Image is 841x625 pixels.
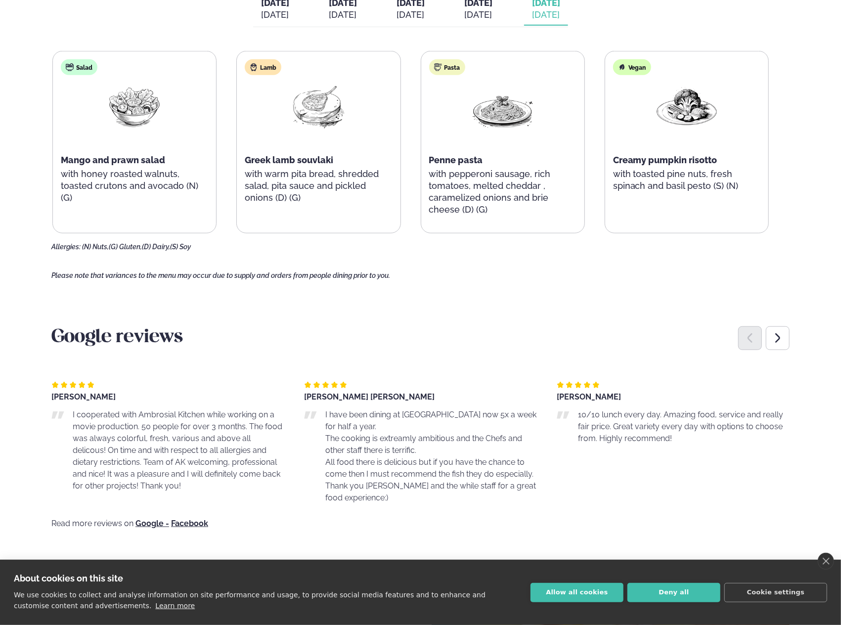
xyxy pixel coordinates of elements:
div: [PERSON_NAME] [557,393,790,401]
div: [PERSON_NAME] [PERSON_NAME] [304,393,537,401]
span: Mango and prawn salad [61,155,165,165]
span: 10/10 lunch every day. Amazing food, service and really fair price. Great variety every day with ... [578,410,783,443]
div: Salad [61,59,97,75]
img: Salad.png [103,83,166,129]
div: [DATE] [397,9,425,21]
div: Next slide [766,326,790,350]
img: pasta.svg [434,63,442,71]
strong: About cookies on this site [14,573,123,583]
p: Thank you [PERSON_NAME] and the while staff for a great food experience:) [325,480,537,504]
div: Vegan [613,59,651,75]
p: with pepperoni sausage, rich tomatoes, melted cheddar , caramelized onions and brie cheese (D) (G) [429,168,576,216]
div: [DATE] [532,9,560,21]
p: I have been dining at [GEOGRAPHIC_DATA] now 5x a week for half a year. [325,409,537,433]
a: Learn more [155,602,195,610]
p: with toasted pine nuts, fresh spinach and basil pesto (S) (N) [613,168,760,192]
img: salad.svg [66,63,74,71]
span: Allergies: [51,243,81,251]
img: Vegan.svg [618,63,626,71]
img: Lamb.svg [250,63,258,71]
span: (D) Dairy, [142,243,170,251]
span: Greek lamb souvlaki [245,155,333,165]
p: All food there is delicious but if you have the chance to come then I must recommend the fish the... [325,456,537,480]
button: Deny all [627,583,720,602]
div: [PERSON_NAME] [51,393,284,401]
p: with honey roasted walnuts, toasted crutons and avocado (N) (G) [61,168,208,204]
div: Previous slide [738,326,762,350]
h3: Google reviews [51,326,790,350]
img: Vegan.png [655,83,718,129]
span: Penne pasta [429,155,483,165]
span: I cooperated with Ambrosial Kitchen while working on a movie production. 50 people for over 3 mon... [73,410,282,491]
div: [DATE] [261,9,289,21]
div: [DATE] [464,9,492,21]
img: Lamb-Meat.png [287,83,350,129]
a: Facebook [171,520,208,528]
div: [DATE] [329,9,357,21]
p: The cooking is extreamly ambitious and the Chefs and other staff there is terrific. [325,433,537,456]
span: Please note that variances to the menu may occur due to supply and orders from people dining prio... [51,271,390,279]
button: Allow all cookies [531,583,623,602]
div: Pasta [429,59,465,75]
img: Spagetti.png [471,83,534,129]
p: We use cookies to collect and analyse information on site performance and usage, to provide socia... [14,591,486,610]
button: Cookie settings [724,583,827,602]
span: (G) Gluten, [109,243,142,251]
span: (N) Nuts, [82,243,109,251]
a: close [818,553,834,570]
a: Google - [135,520,169,528]
span: Creamy pumpkin risotto [613,155,717,165]
span: (S) Soy [170,243,191,251]
span: Read more reviews on [51,519,133,528]
p: with warm pita bread, shredded salad, pita sauce and pickled onions (D) (G) [245,168,392,204]
div: Lamb [245,59,281,75]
